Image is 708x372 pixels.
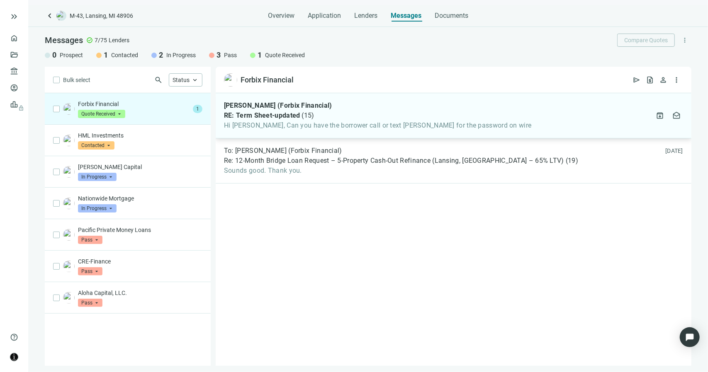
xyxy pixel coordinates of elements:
[224,101,332,110] span: [PERSON_NAME] (Forbix Financial)
[391,12,421,19] span: Messages
[672,76,681,84] span: more_vert
[678,34,691,47] button: more_vert
[63,75,90,85] span: Bulk select
[9,12,19,22] button: keyboard_double_arrow_right
[354,12,377,20] span: Lenders
[657,73,670,87] button: person
[95,36,107,44] span: 7/75
[265,51,305,59] span: Quote Received
[224,157,564,165] span: Re: 12-Month Bridge Loan Request – 5-Property Cash-Out Refinance (Lansing, [GEOGRAPHIC_DATA] – 65...
[224,147,342,155] span: To: [PERSON_NAME] (Forbix Financial)
[191,76,199,84] span: keyboard_arrow_up
[670,73,683,87] button: more_vert
[78,267,102,275] span: Pass
[217,50,221,60] span: 3
[86,37,93,43] span: check_circle
[109,36,129,44] span: Lenders
[63,166,75,178] img: 050ecbbc-33a4-4638-ad42-49e587a38b20
[241,75,294,85] div: Forbix Financial
[224,167,578,175] span: Sounds good. Thank you.
[63,198,75,209] img: 0bc39c7f-d7ad-4d55-b3db-8267c729b207
[633,76,641,84] span: send
[224,111,300,120] span: RE: Term Sheet-updated
[78,289,202,297] p: Aloha Capital, LLC.
[56,11,66,21] img: deal-logo
[308,12,341,20] span: Application
[104,50,108,60] span: 1
[224,121,532,130] span: Hi [PERSON_NAME], Can you have the borrower call or text [PERSON_NAME] for the password on wire
[435,12,468,20] span: Documents
[681,36,689,44] span: more_vert
[78,226,202,234] p: Pacific Private Money Loans
[166,51,196,59] span: In Progress
[45,11,55,21] a: keyboard_arrow_left
[656,111,664,120] span: archive
[78,100,190,108] p: Forbix Financial
[566,157,578,165] span: ( 19 )
[111,51,138,59] span: Contacted
[63,103,75,115] img: 9c74dd18-5a3a-48e1-bbf5-cac8b8b48b2c
[78,131,202,140] p: HML Investments
[617,34,675,47] button: Compare Quotes
[659,76,667,84] span: person
[78,194,202,203] p: Nationwide Mortgage
[666,147,684,155] div: [DATE]
[78,299,102,307] span: Pass
[630,73,643,87] button: send
[60,51,83,59] span: Prospect
[45,35,83,45] span: Messages
[63,261,75,272] img: c3ca3172-0736-45a5-9f6c-d6e640231ee8
[78,110,125,118] span: Quote Received
[268,12,294,20] span: Overview
[78,236,102,244] span: Pass
[670,109,683,122] button: drafts
[63,229,75,241] img: f0c8e67c-8c0e-4a2b-8b6b-48c2e6e563d8
[224,73,237,87] img: 9c74dd18-5a3a-48e1-bbf5-cac8b8b48b2c
[78,163,202,171] p: [PERSON_NAME] Capital
[193,105,202,113] span: 1
[643,73,657,87] button: request_quote
[224,51,237,59] span: Pass
[78,257,202,266] p: CRE-Finance
[258,50,262,60] span: 1
[78,141,114,150] span: Contacted
[672,111,681,120] span: drafts
[78,204,117,213] span: In Progress
[302,111,314,120] span: ( 15 )
[653,109,667,122] button: archive
[646,76,654,84] span: request_quote
[63,292,75,304] img: e3141642-d4f6-485e-9f1f-d98455ea0309
[10,333,18,341] span: help
[78,173,117,181] span: In Progress
[52,50,56,60] span: 0
[10,353,18,361] img: avatar
[70,12,133,20] span: M-43, Lansing, MI 48906
[63,135,75,146] img: 384926dc-cb31-43a6-84c5-09bd79558510
[154,76,163,84] span: search
[173,77,190,83] span: Status
[159,50,163,60] span: 2
[680,327,700,347] div: Open Intercom Messenger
